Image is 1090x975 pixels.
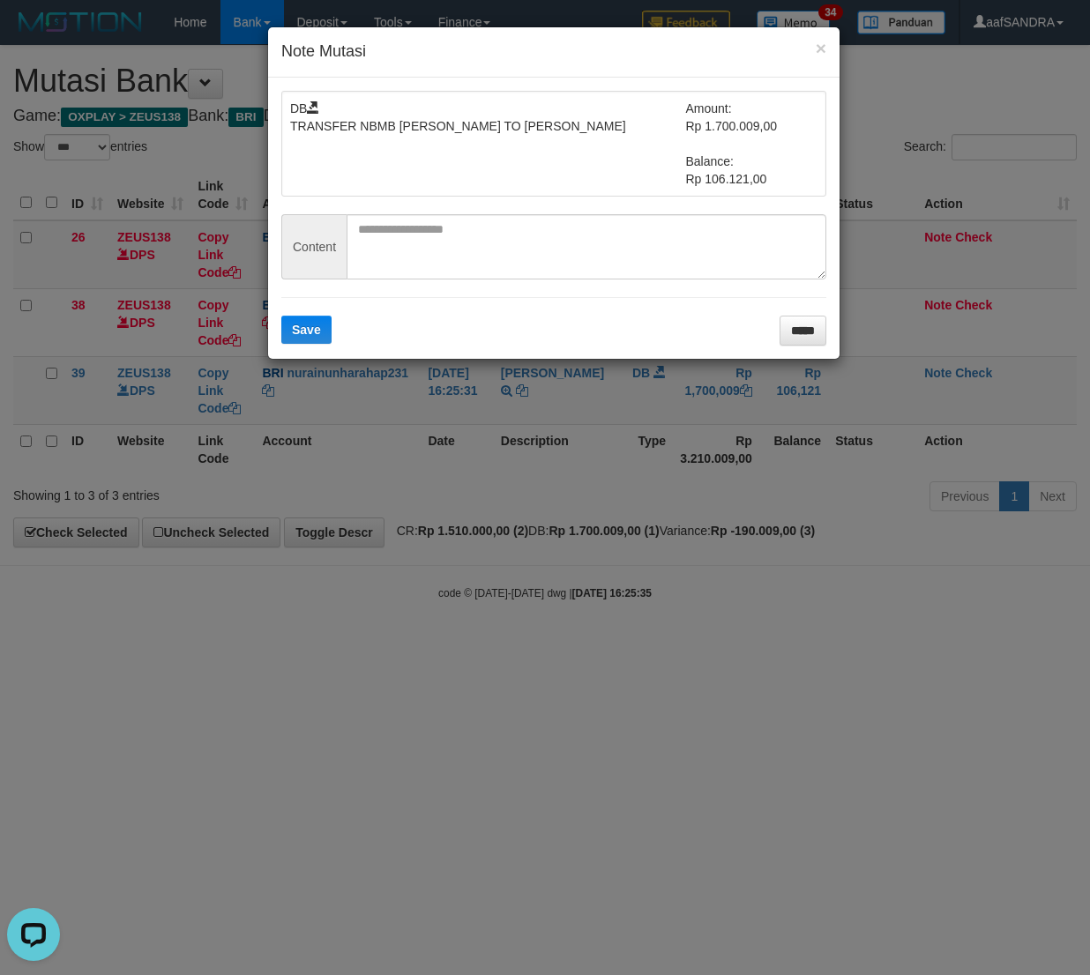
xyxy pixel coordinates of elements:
td: DB TRANSFER NBMB [PERSON_NAME] TO [PERSON_NAME] [290,100,686,188]
td: Amount: Rp 1.700.009,00 Balance: Rp 106.121,00 [686,100,818,188]
span: Save [292,323,321,337]
span: Content [281,214,347,279]
button: × [816,39,826,57]
button: Save [281,316,332,344]
h4: Note Mutasi [281,41,826,63]
button: Open LiveChat chat widget [7,7,60,60]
